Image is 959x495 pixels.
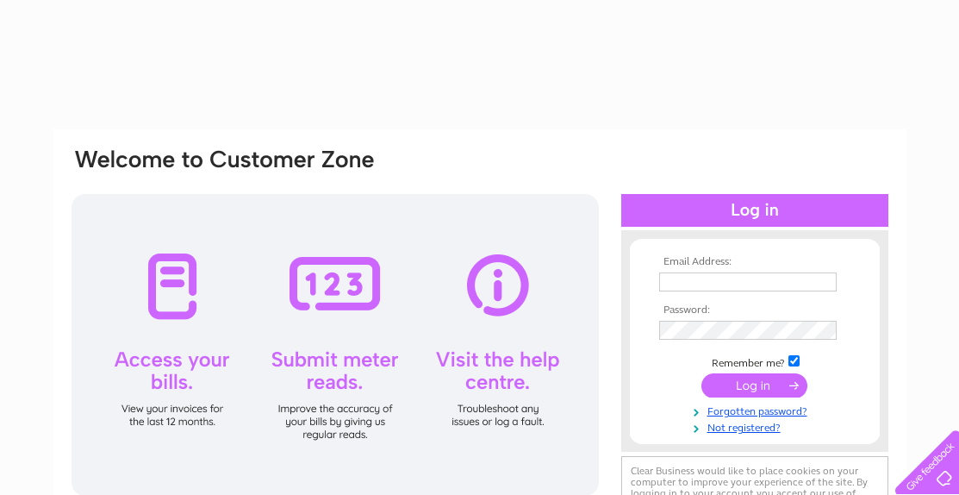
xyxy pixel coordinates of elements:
[701,373,807,398] input: Submit
[655,353,855,370] td: Remember me?
[655,256,855,268] th: Email Address:
[659,402,855,418] a: Forgotten password?
[655,304,855,316] th: Password:
[659,418,855,435] a: Not registered?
